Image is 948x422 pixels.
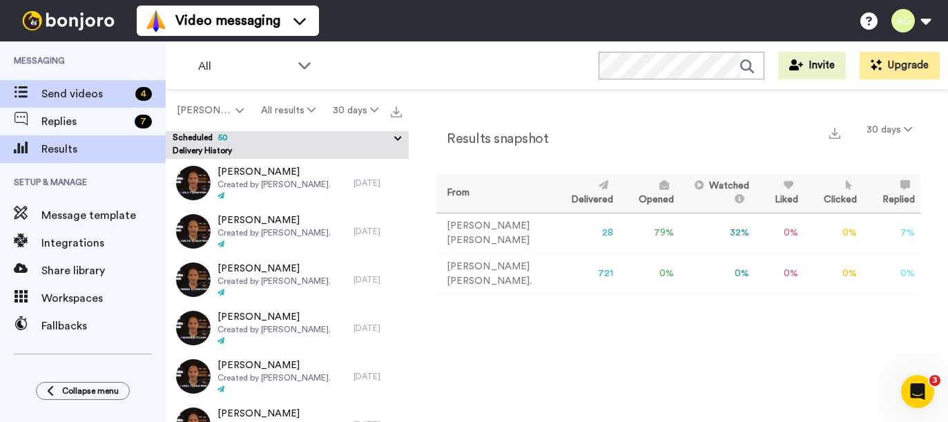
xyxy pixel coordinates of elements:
td: [PERSON_NAME] [PERSON_NAME] [436,213,552,253]
th: Clicked [804,174,862,213]
span: Results [41,141,166,157]
span: Fallbacks [41,318,166,334]
td: 0 % [804,213,862,253]
img: 5fae2956-7e7a-41a2-8048-523c563e3483-thumb.jpg [176,311,211,345]
td: 79 % [619,213,679,253]
th: Opened [619,174,679,213]
span: Scheduled [173,133,228,142]
button: 30 days [858,117,920,142]
button: 30 days [324,98,387,123]
a: [PERSON_NAME]Created by [PERSON_NAME].[DATE] [166,256,409,304]
button: Invite [778,52,846,79]
td: 0 % [755,253,804,294]
span: Integrations [41,235,166,251]
button: Scheduled50 [173,131,409,146]
img: 57f6d62d-b94f-4c93-88ec-33788e96394a-thumb.jpg [176,166,211,200]
div: 4 [135,87,152,101]
img: b39175fa-8c96-4b80-a1a2-ac131d36505f-thumb.jpg [176,262,211,297]
span: Created by [PERSON_NAME]. [217,276,331,287]
td: 721 [552,253,619,294]
div: [DATE] [354,371,402,382]
td: 0 % [679,253,755,294]
button: All results [253,98,325,123]
img: export.svg [829,128,840,139]
th: Replied [862,174,920,213]
a: [PERSON_NAME]Created by [PERSON_NAME].[DATE] [166,352,409,401]
div: [DATE] [354,323,402,334]
td: 32 % [679,213,755,253]
span: [PERSON_NAME] [217,310,331,324]
span: Created by [PERSON_NAME]. [217,324,331,335]
td: 0 % [619,253,679,294]
td: 0 % [804,253,862,294]
span: 50 [213,133,228,142]
a: [PERSON_NAME]Created by [PERSON_NAME].[DATE] [166,207,409,256]
div: 7 [135,115,152,128]
span: Send videos [41,86,130,102]
div: [DATE] [354,226,402,237]
h2: Results snapshot [436,131,548,146]
button: Collapse menu [36,382,130,400]
td: 7 % [862,213,920,253]
div: Delivery History [166,145,409,159]
img: vm-color.svg [145,10,167,32]
span: [PERSON_NAME]. [177,104,233,117]
span: Created by [PERSON_NAME]. [217,227,331,238]
div: [DATE] [354,274,402,285]
span: Share library [41,262,166,279]
th: Liked [755,174,804,213]
td: 28 [552,213,619,253]
span: 3 [929,375,940,386]
button: Upgrade [860,52,940,79]
a: [PERSON_NAME]Created by [PERSON_NAME].[DATE] [166,304,409,352]
th: Watched [679,174,755,213]
span: Created by [PERSON_NAME]. [217,372,331,383]
span: [PERSON_NAME] [217,262,331,276]
img: 92049451-8791-491d-90c0-9b2db8649161-thumb.jpg [176,214,211,249]
span: [PERSON_NAME] [217,407,331,421]
span: Replies [41,113,129,130]
button: [PERSON_NAME]. [168,98,253,123]
td: 0 % [755,213,804,253]
th: Delivered [552,174,619,213]
span: Collapse menu [62,385,119,396]
span: Created by [PERSON_NAME]. [217,179,331,190]
span: All [198,58,291,75]
td: 0 % [862,253,920,294]
span: [PERSON_NAME] [217,213,331,227]
iframe: Intercom live chat [901,375,934,408]
button: Export a summary of each team member’s results that match this filter now. [825,122,844,142]
th: From [436,174,552,213]
span: [PERSON_NAME] [217,165,331,179]
div: [DATE] [354,178,402,189]
img: bj-logo-header-white.svg [17,11,120,30]
span: Video messaging [175,11,280,30]
span: [PERSON_NAME] [217,358,331,372]
img: 47712d0d-4a60-4076-940c-5f6b6ac73442-thumb.jpg [176,359,211,394]
a: [PERSON_NAME]Created by [PERSON_NAME].[DATE] [166,159,409,207]
span: Message template [41,207,166,224]
span: Workspaces [41,290,166,307]
td: [PERSON_NAME] [PERSON_NAME]. [436,253,552,294]
img: export.svg [391,106,402,117]
button: Export all results that match these filters now. [387,100,406,121]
